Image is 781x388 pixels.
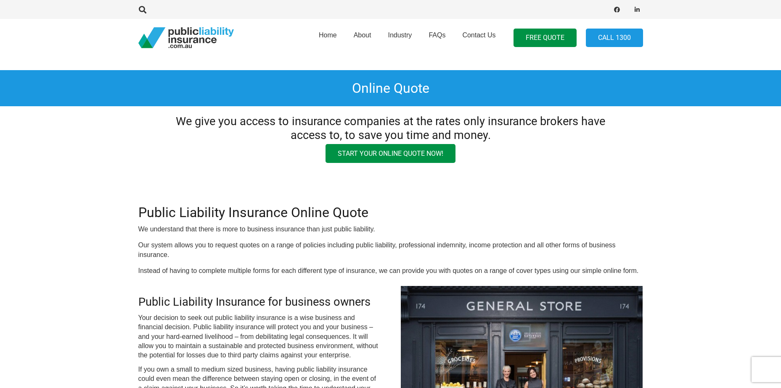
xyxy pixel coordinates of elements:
[168,115,613,142] h3: We give you access to insurance companies at the rates only insurance brokers have access to, to ...
[388,31,412,39] span: Industry
[454,16,504,59] a: Contact Us
[138,314,378,359] span: Your decision to seek out public liability insurance is a wise business and financial decision. P...
[138,204,643,220] h2: Public Liability Insurance Online Quote
[586,29,643,47] a: Call 1300
[138,295,381,309] h3: Public Liability Insurance for business owners
[354,31,371,39] span: About
[138,27,234,48] a: pli_logotransparent
[138,241,643,260] p: Our system allows you to request quotes on a range of policies including public liability, profes...
[429,31,445,39] span: FAQs
[345,16,380,59] a: About
[379,16,420,59] a: Industry
[326,144,455,163] a: Start your online quote now!
[420,16,454,59] a: FAQs
[138,225,643,234] p: We understand that there is more to business insurance than just public liability.
[514,29,577,47] a: FREE QUOTE
[135,6,151,13] a: Search
[138,266,643,275] p: Instead of having to complete multiple forms for each different type of insurance, we can provide...
[611,4,623,16] a: Facebook
[310,16,345,59] a: Home
[462,31,495,39] span: Contact Us
[319,31,337,39] span: Home
[631,4,643,16] a: LinkedIn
